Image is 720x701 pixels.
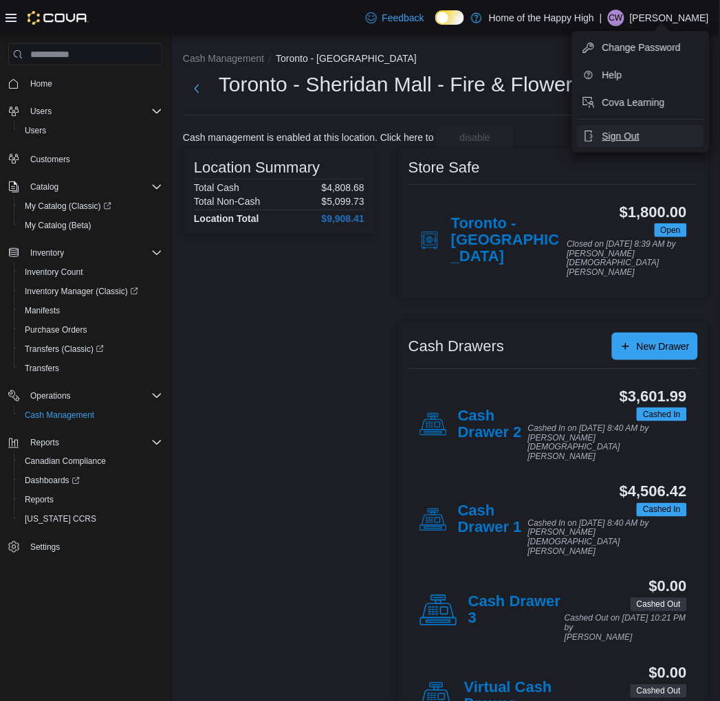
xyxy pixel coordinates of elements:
[655,223,687,237] span: Open
[30,106,52,117] span: Users
[25,456,106,467] span: Canadian Compliance
[19,511,162,528] span: Washington CCRS
[14,263,168,282] button: Inventory Count
[435,10,464,25] input: Dark Mode
[3,177,168,197] button: Catalog
[3,148,168,168] button: Customers
[30,247,64,258] span: Inventory
[25,434,65,451] button: Reports
[19,341,162,357] span: Transfers (Classic)
[19,407,100,423] a: Cash Management
[408,159,480,176] h3: Store Safe
[3,102,168,121] button: Users
[19,217,162,234] span: My Catalog (Beta)
[19,217,97,234] a: My Catalog (Beta)
[28,11,89,25] img: Cova
[25,125,46,136] span: Users
[19,360,65,377] a: Transfers
[30,390,71,401] span: Operations
[19,283,162,300] span: Inventory Manager (Classic)
[460,131,490,144] span: disable
[25,245,69,261] button: Inventory
[19,283,144,300] a: Inventory Manager (Classic)
[602,129,640,143] span: Sign Out
[565,614,687,643] p: Cashed Out on [DATE] 10:21 PM by [PERSON_NAME]
[322,213,364,224] h4: $9,908.41
[382,11,424,25] span: Feedback
[637,408,687,421] span: Cashed In
[25,363,59,374] span: Transfers
[649,579,687,595] h3: $0.00
[14,216,168,235] button: My Catalog (Beta)
[468,594,565,628] h4: Cash Drawer 3
[25,388,76,404] button: Operations
[458,408,528,442] h4: Cash Drawer 2
[25,103,162,120] span: Users
[620,204,687,221] h3: $1,800.00
[528,520,687,557] p: Cashed In on [DATE] 8:40 AM by [PERSON_NAME] [DEMOGRAPHIC_DATA][PERSON_NAME]
[194,159,320,176] h3: Location Summary
[25,344,104,355] span: Transfers (Classic)
[612,333,698,360] button: New Drawer
[25,388,162,404] span: Operations
[458,503,528,537] h4: Cash Drawer 1
[643,408,681,421] span: Cashed In
[14,452,168,471] button: Canadian Compliance
[620,484,687,500] h3: $4,506.42
[637,340,690,353] span: New Drawer
[3,537,168,557] button: Settings
[25,434,162,451] span: Reports
[14,340,168,359] a: Transfers (Classic)
[25,324,87,335] span: Purchase Orders
[30,78,52,89] span: Home
[183,53,264,64] button: Cash Management
[194,182,239,193] h6: Total Cash
[19,264,89,280] a: Inventory Count
[19,473,85,489] a: Dashboards
[14,510,168,529] button: [US_STATE] CCRS
[14,491,168,510] button: Reports
[3,433,168,452] button: Reports
[322,182,364,193] p: $4,808.68
[602,41,681,54] span: Change Password
[19,454,162,470] span: Canadian Compliance
[643,504,681,516] span: Cashed In
[14,405,168,425] button: Cash Management
[25,150,162,167] span: Customers
[620,388,687,405] h3: $3,601.99
[19,322,93,338] a: Purchase Orders
[25,514,96,525] span: [US_STATE] CCRS
[408,338,504,355] h3: Cash Drawers
[602,96,665,109] span: Cova Learning
[630,10,709,26] p: [PERSON_NAME]
[14,359,168,378] button: Transfers
[19,473,162,489] span: Dashboards
[3,74,168,93] button: Home
[219,71,573,98] h1: Toronto - Sheridan Mall - Fire & Flower
[25,103,57,120] button: Users
[19,341,109,357] a: Transfers (Classic)
[19,198,162,214] span: My Catalog (Classic)
[25,476,80,487] span: Dashboards
[8,68,162,593] nav: Complex example
[609,10,623,26] span: CW
[567,240,687,278] p: Closed on [DATE] 8:39 AM by [PERSON_NAME] [DEMOGRAPHIC_DATA][PERSON_NAME]
[25,75,162,92] span: Home
[578,91,704,113] button: Cova Learning
[19,264,162,280] span: Inventory Count
[19,322,162,338] span: Purchase Orders
[194,196,261,207] h6: Total Non-Cash
[600,10,602,26] p: |
[25,410,94,421] span: Cash Management
[19,511,102,528] a: [US_STATE] CCRS
[3,243,168,263] button: Inventory
[19,492,59,509] a: Reports
[30,437,59,448] span: Reports
[19,492,162,509] span: Reports
[25,220,91,231] span: My Catalog (Beta)
[649,665,687,682] h3: $0.00
[19,122,162,139] span: Users
[19,122,52,139] a: Users
[183,52,709,68] nav: An example of EuiBreadcrumbs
